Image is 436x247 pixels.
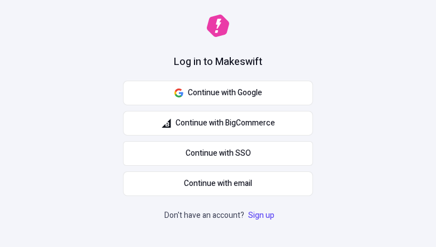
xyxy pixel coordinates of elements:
a: Continue with SSO [123,141,313,166]
p: Don't have an account? [164,209,277,222]
span: Continue with Google [188,87,262,99]
button: Continue with Google [123,81,313,105]
span: Continue with BigCommerce [176,117,275,129]
span: Continue with email [184,178,252,190]
h1: Log in to Makeswift [174,55,262,69]
button: Continue with email [123,171,313,196]
a: Sign up [246,209,277,221]
button: Continue with BigCommerce [123,111,313,136]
